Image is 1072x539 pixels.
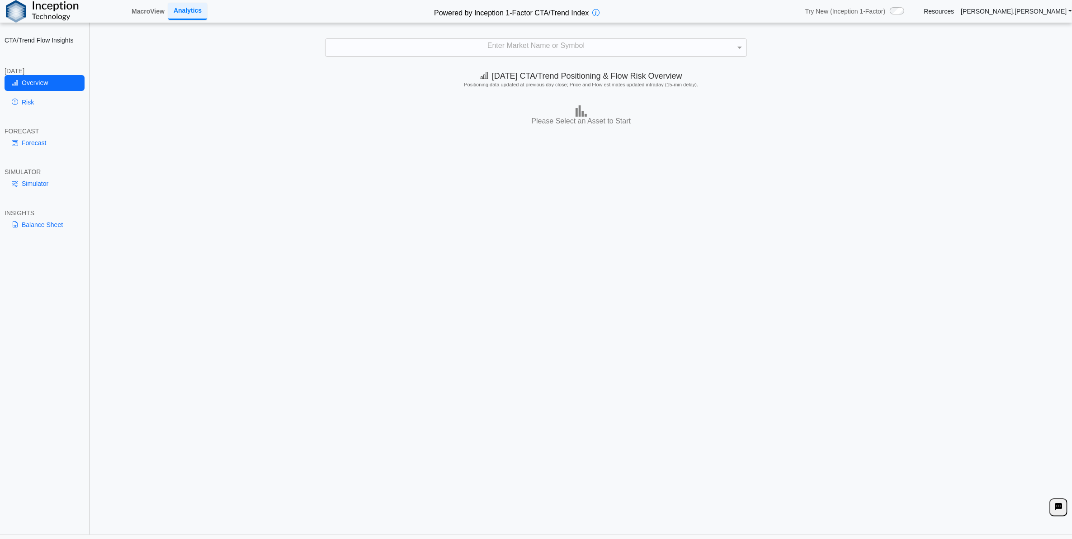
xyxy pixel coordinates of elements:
[5,127,85,135] div: FORECAST
[576,105,587,117] img: bar-chart.png
[5,135,85,151] a: Forecast
[961,7,1072,15] a: [PERSON_NAME].[PERSON_NAME]
[805,7,886,15] span: Try New (Inception 1-Factor)
[5,176,85,191] a: Simulator
[5,36,85,44] h2: CTA/Trend Flow Insights
[326,39,746,56] div: Enter Market Name or Symbol
[168,3,207,19] a: Analytics
[5,209,85,217] div: INSIGHTS
[924,7,954,15] a: Resources
[5,168,85,176] div: SIMULATOR
[128,4,168,19] a: MacroView
[5,75,85,90] a: Overview
[5,67,85,75] div: [DATE]
[5,217,85,232] a: Balance Sheet
[480,71,682,80] span: [DATE] CTA/Trend Positioning & Flow Risk Overview
[5,95,85,110] a: Risk
[93,117,1070,126] h3: Please Select an Asset to Start
[95,82,1067,88] h5: Positioning data updated at previous day close; Price and Flow estimates updated intraday (15-min...
[430,5,592,18] h2: Powered by Inception 1-Factor CTA/Trend Index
